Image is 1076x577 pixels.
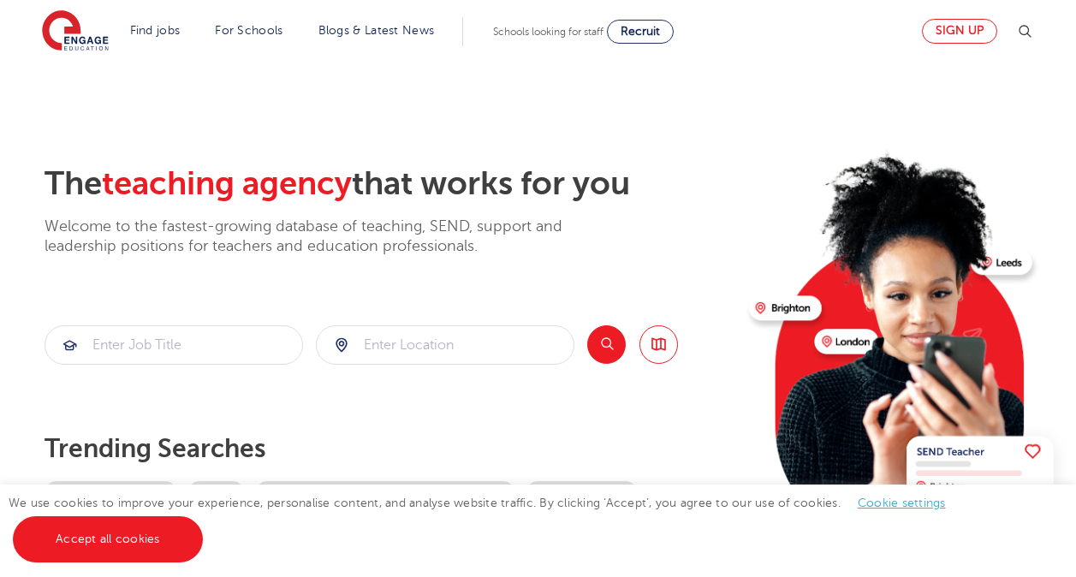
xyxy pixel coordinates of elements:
span: Recruit [621,25,660,38]
a: Accept all cookies [13,516,203,562]
a: Cookie settings [858,497,946,509]
a: Find jobs [130,24,181,37]
a: Blogs & Latest News [318,24,435,37]
div: Submit [45,325,303,365]
a: Register with us [526,481,638,506]
a: SEND [187,481,245,506]
p: Welcome to the fastest-growing database of teaching, SEND, support and leadership positions for t... [45,217,609,257]
h2: The that works for you [45,164,735,204]
span: We use cookies to improve your experience, personalise content, and analyse website traffic. By c... [9,497,963,545]
a: Sign up [922,19,997,44]
span: Schools looking for staff [493,26,603,38]
a: For Schools [215,24,282,37]
a: Benefits of working with Engage Education [255,481,515,506]
span: teaching agency [102,165,352,202]
a: Teaching Vacancies [45,481,177,506]
img: Engage Education [42,10,109,53]
div: Submit [316,325,574,365]
a: Recruit [607,20,674,44]
input: Submit [45,326,302,364]
input: Submit [317,326,574,364]
button: Search [587,325,626,364]
p: Trending searches [45,433,735,464]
